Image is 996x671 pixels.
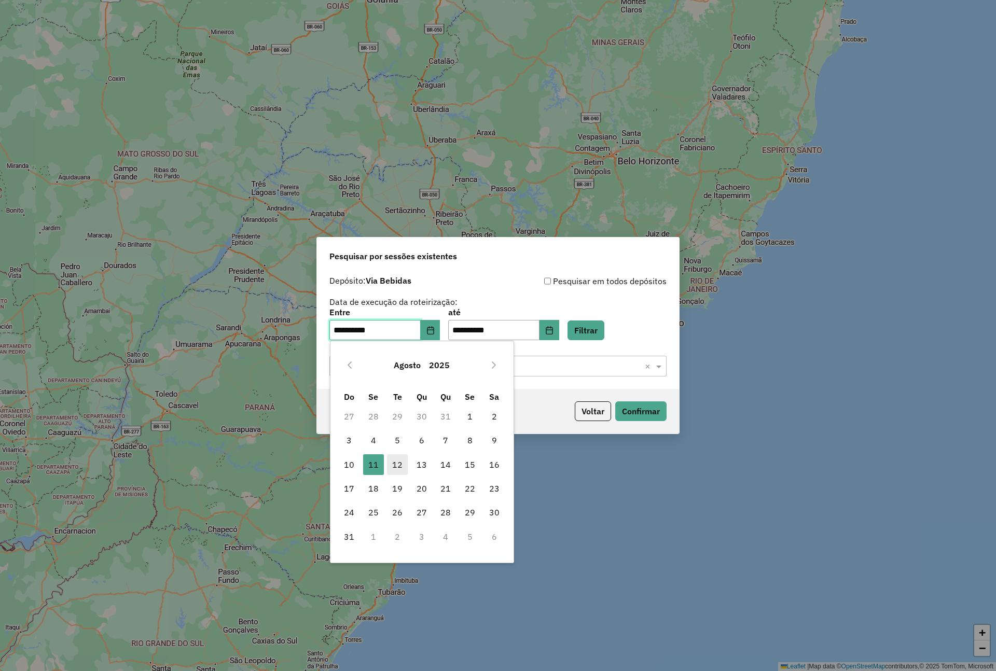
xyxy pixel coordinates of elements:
label: Data de execução da roteirização: [329,296,458,308]
span: 3 [339,430,359,451]
span: 20 [411,478,432,499]
span: Do [344,392,354,402]
td: 10 [337,452,362,476]
button: Confirmar [615,401,667,421]
td: 25 [362,500,386,524]
td: 28 [362,404,386,428]
button: Choose Date [421,320,440,341]
span: 15 [460,454,480,475]
td: 22 [458,477,482,500]
td: 23 [482,477,506,500]
td: 17 [337,477,362,500]
div: Pesquisar em todos depósitos [498,275,667,287]
td: 1 [362,525,386,549]
span: 17 [339,478,359,499]
td: 11 [362,452,386,476]
td: 8 [458,428,482,452]
button: Choose Year [425,353,454,378]
span: 18 [363,478,384,499]
td: 19 [385,477,410,500]
td: 27 [337,404,362,428]
button: Voltar [575,401,611,421]
td: 3 [410,525,434,549]
span: 26 [387,502,408,523]
td: 5 [385,428,410,452]
td: 16 [482,452,506,476]
td: 2 [385,525,410,549]
span: 21 [435,478,456,499]
span: 27 [411,502,432,523]
span: 30 [484,502,505,523]
span: Se [465,392,475,402]
td: 20 [410,477,434,500]
td: 9 [482,428,506,452]
div: Choose Date [330,341,514,563]
span: 7 [435,430,456,451]
span: 25 [363,502,384,523]
td: 5 [458,525,482,549]
span: Clear all [645,360,654,372]
td: 26 [385,500,410,524]
td: 13 [410,452,434,476]
td: 30 [482,500,506,524]
span: 28 [435,502,456,523]
td: 12 [385,452,410,476]
span: Se [368,392,378,402]
td: 30 [410,404,434,428]
span: Sa [489,392,499,402]
span: 22 [460,478,480,499]
label: Entre [329,306,440,318]
td: 21 [434,477,458,500]
span: 8 [460,430,480,451]
button: Choose Month [390,353,425,378]
span: 13 [411,454,432,475]
td: 29 [458,500,482,524]
span: 23 [484,478,505,499]
span: 14 [435,454,456,475]
td: 15 [458,452,482,476]
td: 28 [434,500,458,524]
td: 3 [337,428,362,452]
span: 10 [339,454,359,475]
span: 5 [387,430,408,451]
span: 29 [460,502,480,523]
td: 14 [434,452,458,476]
span: 4 [363,430,384,451]
td: 4 [434,525,458,549]
td: 31 [337,525,362,549]
span: Qu [417,392,427,402]
span: 2 [484,406,505,427]
label: Depósito: [329,274,411,287]
button: Next Month [486,357,502,373]
td: 31 [434,404,458,428]
span: 1 [460,406,480,427]
button: Previous Month [341,357,358,373]
span: Te [393,392,402,402]
td: 6 [482,525,506,549]
span: 9 [484,430,505,451]
label: até [448,306,559,318]
td: 18 [362,477,386,500]
span: 6 [411,430,432,451]
span: 24 [339,502,359,523]
button: Filtrar [568,320,604,340]
td: 2 [482,404,506,428]
td: 24 [337,500,362,524]
td: 6 [410,428,434,452]
td: 4 [362,428,386,452]
span: Qu [440,392,451,402]
strong: Via Bebidas [366,275,411,286]
span: 11 [363,454,384,475]
span: 16 [484,454,505,475]
span: 12 [387,454,408,475]
span: 31 [339,526,359,547]
td: 1 [458,404,482,428]
td: 7 [434,428,458,452]
span: Pesquisar por sessões existentes [329,250,457,262]
td: 27 [410,500,434,524]
td: 29 [385,404,410,428]
span: 19 [387,478,408,499]
button: Choose Date [539,320,559,341]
